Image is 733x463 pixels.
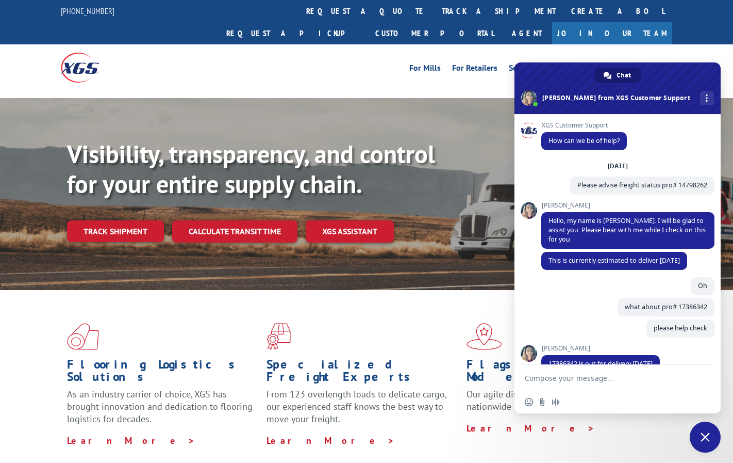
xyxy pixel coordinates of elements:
[266,388,458,434] p: From 123 overlength loads to delicate cargo, our experienced staff knows the best way to move you...
[617,68,631,83] span: Chat
[525,365,690,391] textarea: Compose your message...
[625,302,707,311] span: what about pro# 17386342
[306,220,394,243] a: XGS ASSISTANT
[219,22,368,44] a: Request a pickup
[541,345,660,352] span: [PERSON_NAME]
[548,136,620,145] span: How can we be of help?
[266,323,291,350] img: xgs-icon-focused-on-flooring-red
[541,202,714,209] span: [PERSON_NAME]
[541,122,627,129] span: XGS Customer Support
[548,359,653,368] span: 17386342 is out for delivery [DATE]
[67,435,195,446] a: Learn More >
[467,422,595,434] a: Learn More >
[452,64,497,75] a: For Retailers
[690,422,721,453] a: Close chat
[67,138,435,200] b: Visibility, transparency, and control for your entire supply chain.
[368,22,502,44] a: Customer Portal
[67,220,164,242] a: Track shipment
[467,388,656,412] span: Our agile distribution network gives you nationwide inventory management on demand.
[608,163,628,169] div: [DATE]
[538,398,546,406] span: Send a file
[67,358,259,388] h1: Flooring Logistics Solutions
[61,6,114,16] a: [PHONE_NUMBER]
[409,64,441,75] a: For Mills
[594,68,641,83] a: Chat
[548,256,680,265] span: This is currently estimated to deliver [DATE]
[577,181,707,189] span: Please advise freight status pro# 14798262
[698,281,707,290] span: Oh
[67,388,253,425] span: As an industry carrier of choice, XGS has brought innovation and dedication to flooring logistics...
[172,220,297,243] a: Calculate transit time
[502,22,552,44] a: Agent
[509,64,538,75] a: Services
[654,324,707,332] span: please help check
[67,323,99,350] img: xgs-icon-total-supply-chain-intelligence-red
[467,358,658,388] h1: Flagship Distribution Model
[525,398,533,406] span: Insert an emoji
[552,398,560,406] span: Audio message
[552,22,672,44] a: Join Our Team
[266,358,458,388] h1: Specialized Freight Experts
[266,435,395,446] a: Learn More >
[467,323,502,350] img: xgs-icon-flagship-distribution-model-red
[548,216,706,244] span: Hello, my name is [PERSON_NAME]. I will be glad to assist you. Please bear with me while I check ...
